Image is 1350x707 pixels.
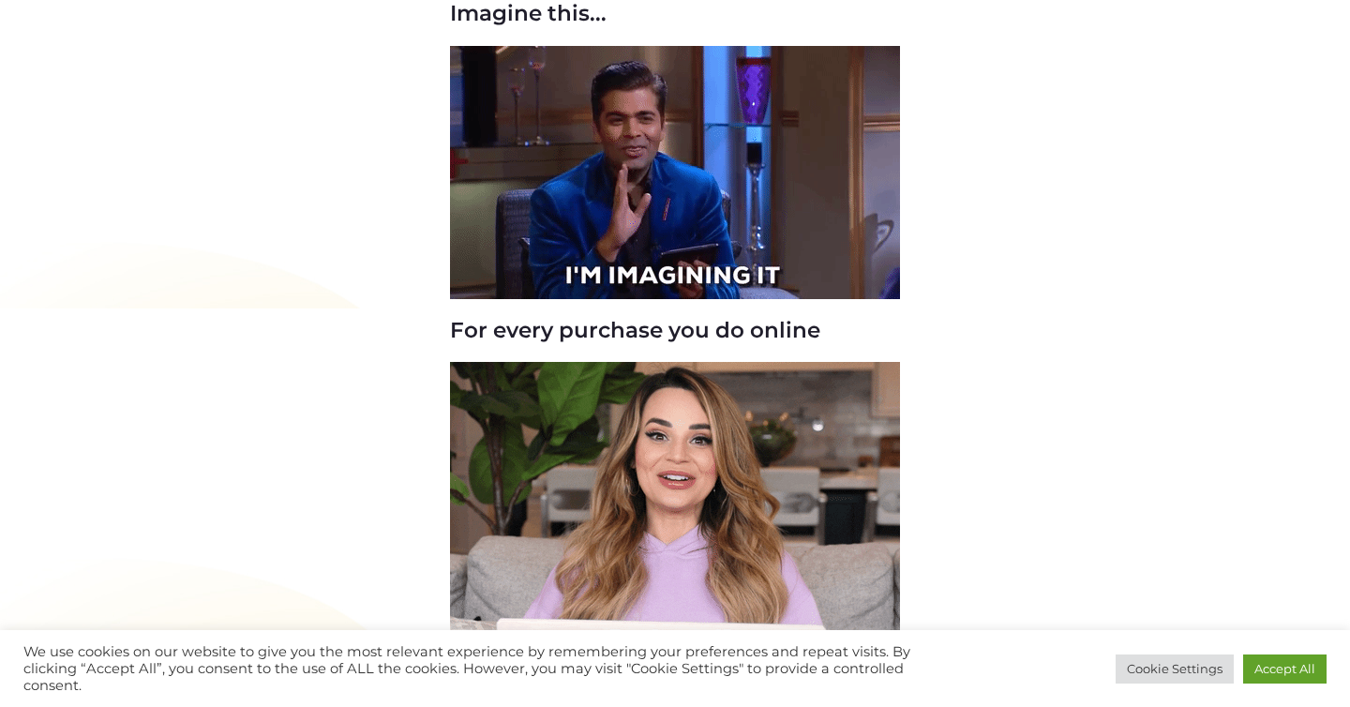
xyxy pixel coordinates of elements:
[450,1,900,27] h3: Imagine this...
[450,46,900,299] img: We care about Sustainability
[23,643,936,694] div: We use cookies on our website to give you the most relevant experience by remembering your prefer...
[1243,654,1327,684] a: Accept All
[1116,654,1234,684] a: Cookie Settings
[450,318,900,344] h3: For every purchase you do online
[450,362,900,674] img: We care about Sustainability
